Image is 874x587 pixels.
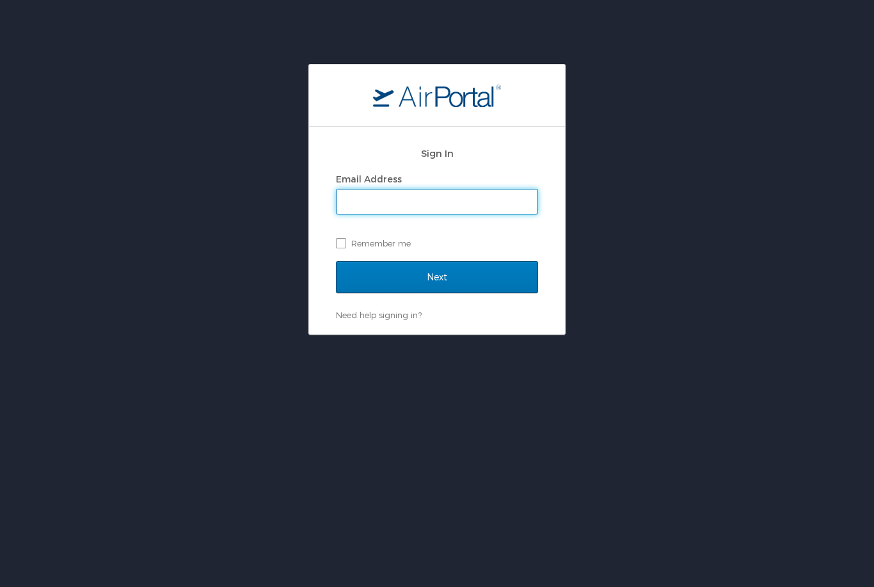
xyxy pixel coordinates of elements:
img: logo [373,84,501,107]
input: Next [336,261,538,293]
a: Need help signing in? [336,310,422,320]
label: Email Address [336,173,402,184]
label: Remember me [336,234,538,253]
h2: Sign In [336,146,538,161]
